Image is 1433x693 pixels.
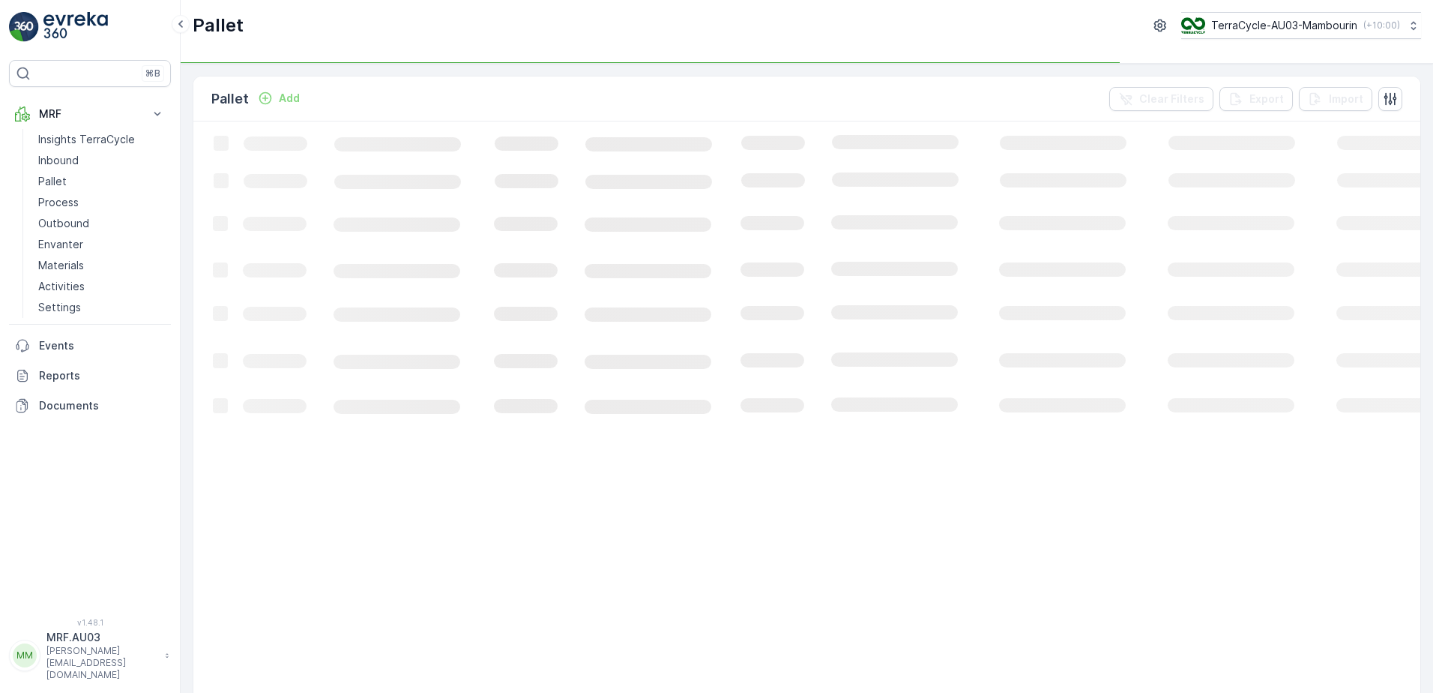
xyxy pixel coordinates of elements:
a: Events [9,331,171,361]
p: TerraCycle-AU03-Mambourin [1211,18,1357,33]
button: Import [1299,87,1372,111]
a: Insights TerraCycle [32,129,171,150]
img: logo [9,12,39,42]
p: [PERSON_NAME][EMAIL_ADDRESS][DOMAIN_NAME] [46,645,157,681]
button: Export [1219,87,1293,111]
a: Inbound [32,150,171,171]
a: Activities [32,276,171,297]
a: Envanter [32,234,171,255]
a: Materials [32,255,171,276]
p: Reports [39,368,165,383]
p: Import [1329,91,1363,106]
p: Materials [38,258,84,273]
img: image_D6FFc8H.png [1181,17,1205,34]
div: MM [13,643,37,667]
p: Insights TerraCycle [38,132,135,147]
p: Clear Filters [1139,91,1204,106]
a: Documents [9,391,171,421]
p: Process [38,195,79,210]
p: Outbound [38,216,89,231]
button: TerraCycle-AU03-Mambourin(+10:00) [1181,12,1421,39]
p: Pallet [193,13,244,37]
p: Pallet [38,174,67,189]
p: Pallet [211,88,249,109]
a: Settings [32,297,171,318]
p: Envanter [38,237,83,252]
p: Documents [39,398,165,413]
p: Settings [38,300,81,315]
img: logo_light-DOdMpM7g.png [43,12,108,42]
a: Pallet [32,171,171,192]
button: MRF [9,99,171,129]
p: Activities [38,279,85,294]
p: Events [39,338,165,353]
a: Reports [9,361,171,391]
button: MMMRF.AU03[PERSON_NAME][EMAIL_ADDRESS][DOMAIN_NAME] [9,630,171,681]
p: Export [1249,91,1284,106]
a: Outbound [32,213,171,234]
button: Clear Filters [1109,87,1213,111]
button: Add [252,89,306,107]
p: MRF.AU03 [46,630,157,645]
a: Process [32,192,171,213]
p: Add [279,91,300,106]
p: MRF [39,106,141,121]
p: ⌘B [145,67,160,79]
p: ( +10:00 ) [1363,19,1400,31]
span: v 1.48.1 [9,618,171,627]
p: Inbound [38,153,79,168]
